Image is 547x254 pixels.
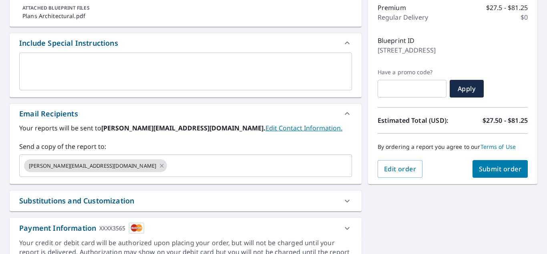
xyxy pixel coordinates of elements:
p: ATTACHED BLUEPRINT FILES [22,4,349,12]
label: Send a copy of the report to: [19,142,352,151]
p: $0 [521,12,528,22]
b: [PERSON_NAME][EMAIL_ADDRESS][DOMAIN_NAME]. [101,124,265,132]
div: [PERSON_NAME][EMAIL_ADDRESS][DOMAIN_NAME] [24,159,167,172]
p: Blueprint ID [378,36,415,45]
button: Edit order [378,160,423,178]
p: $27.50 - $81.25 [483,116,528,125]
button: Submit order [473,160,528,178]
button: Apply [450,80,484,98]
label: Have a promo code? [378,69,446,76]
a: Terms of Use [481,143,516,150]
div: Substitutions and Customization [19,195,134,206]
div: Email Recipients [19,108,78,119]
img: cardImage [129,223,144,234]
div: Include Special Instructions [19,38,118,49]
div: XXXX3565 [99,223,125,234]
p: By ordering a report you agree to our [378,143,528,150]
p: Estimated Total (USD): [378,116,453,125]
p: Plans Architectural.pdf [22,12,349,20]
p: Premium [378,3,406,12]
a: EditContactInfo [265,124,342,132]
span: Submit order [479,165,522,173]
div: Payment InformationXXXX3565cardImage [10,218,362,238]
div: Payment Information [19,223,144,234]
span: [PERSON_NAME][EMAIL_ADDRESS][DOMAIN_NAME] [24,162,161,170]
div: Include Special Instructions [10,33,362,53]
span: Edit order [384,165,416,173]
label: Your reports will be sent to [19,123,352,133]
p: [STREET_ADDRESS] [378,45,436,55]
p: $27.5 - $81.25 [486,3,528,12]
div: Email Recipients [10,104,362,123]
div: Substitutions and Customization [10,191,362,211]
p: Regular Delivery [378,12,428,22]
span: Apply [456,84,477,93]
